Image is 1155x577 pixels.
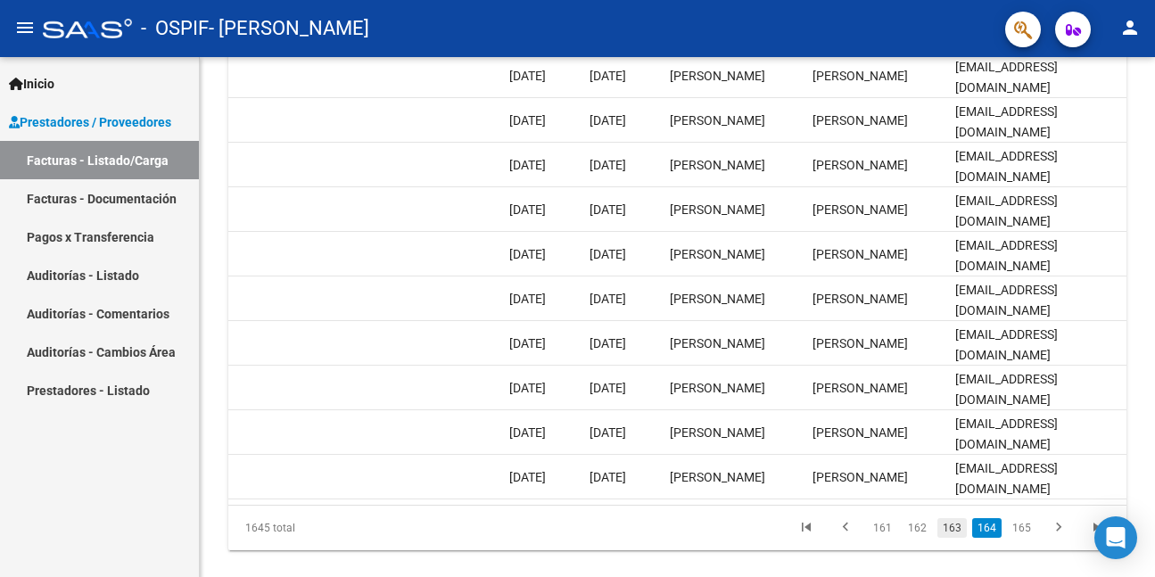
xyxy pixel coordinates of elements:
[1042,518,1076,538] a: go to next page
[590,202,626,217] span: [DATE]
[1007,518,1036,538] a: 165
[813,470,908,484] span: [PERSON_NAME]
[509,336,546,350] span: [DATE]
[955,372,1058,407] span: [EMAIL_ADDRESS][DOMAIN_NAME]
[590,69,626,83] span: [DATE]
[955,283,1058,317] span: [EMAIL_ADDRESS][DOMAIN_NAME]
[670,292,765,306] span: [PERSON_NAME]
[813,202,908,217] span: [PERSON_NAME]
[670,202,765,217] span: [PERSON_NAME]
[509,202,546,217] span: [DATE]
[903,518,932,538] a: 162
[509,247,546,261] span: [DATE]
[900,513,935,543] li: page 162
[670,69,765,83] span: [PERSON_NAME]
[590,158,626,172] span: [DATE]
[141,9,209,48] span: - OSPIF
[670,425,765,440] span: [PERSON_NAME]
[955,416,1058,451] span: [EMAIL_ADDRESS][DOMAIN_NAME]
[590,425,626,440] span: [DATE]
[813,336,908,350] span: [PERSON_NAME]
[789,518,823,538] a: go to first page
[955,149,1058,184] span: [EMAIL_ADDRESS][DOMAIN_NAME]
[1094,516,1137,559] div: Open Intercom Messenger
[955,327,1058,362] span: [EMAIL_ADDRESS][DOMAIN_NAME]
[972,518,1002,538] a: 164
[670,381,765,395] span: [PERSON_NAME]
[955,238,1058,273] span: [EMAIL_ADDRESS][DOMAIN_NAME]
[813,425,908,440] span: [PERSON_NAME]
[509,470,546,484] span: [DATE]
[955,194,1058,228] span: [EMAIL_ADDRESS][DOMAIN_NAME]
[590,247,626,261] span: [DATE]
[1081,518,1115,538] a: go to last page
[9,112,171,132] span: Prestadores / Proveedores
[865,513,900,543] li: page 161
[209,9,369,48] span: - [PERSON_NAME]
[590,381,626,395] span: [DATE]
[9,74,54,94] span: Inicio
[969,513,1004,543] li: page 164
[509,292,546,306] span: [DATE]
[955,104,1058,139] span: [EMAIL_ADDRESS][DOMAIN_NAME]
[509,425,546,440] span: [DATE]
[670,336,765,350] span: [PERSON_NAME]
[813,158,908,172] span: [PERSON_NAME]
[813,113,908,128] span: [PERSON_NAME]
[1119,17,1141,38] mat-icon: person
[509,158,546,172] span: [DATE]
[590,113,626,128] span: [DATE]
[813,292,908,306] span: [PERSON_NAME]
[937,518,967,538] a: 163
[590,470,626,484] span: [DATE]
[509,381,546,395] span: [DATE]
[955,461,1058,496] span: [EMAIL_ADDRESS][DOMAIN_NAME]
[955,60,1058,95] span: [EMAIL_ADDRESS][DOMAIN_NAME]
[813,247,908,261] span: [PERSON_NAME]
[670,158,765,172] span: [PERSON_NAME]
[868,518,897,538] a: 161
[935,513,969,543] li: page 163
[509,113,546,128] span: [DATE]
[670,247,765,261] span: [PERSON_NAME]
[813,69,908,83] span: [PERSON_NAME]
[14,17,36,38] mat-icon: menu
[228,506,405,550] div: 1645 total
[590,336,626,350] span: [DATE]
[509,69,546,83] span: [DATE]
[813,381,908,395] span: [PERSON_NAME]
[590,292,626,306] span: [DATE]
[670,113,765,128] span: [PERSON_NAME]
[829,518,862,538] a: go to previous page
[670,470,765,484] span: [PERSON_NAME]
[1004,513,1039,543] li: page 165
